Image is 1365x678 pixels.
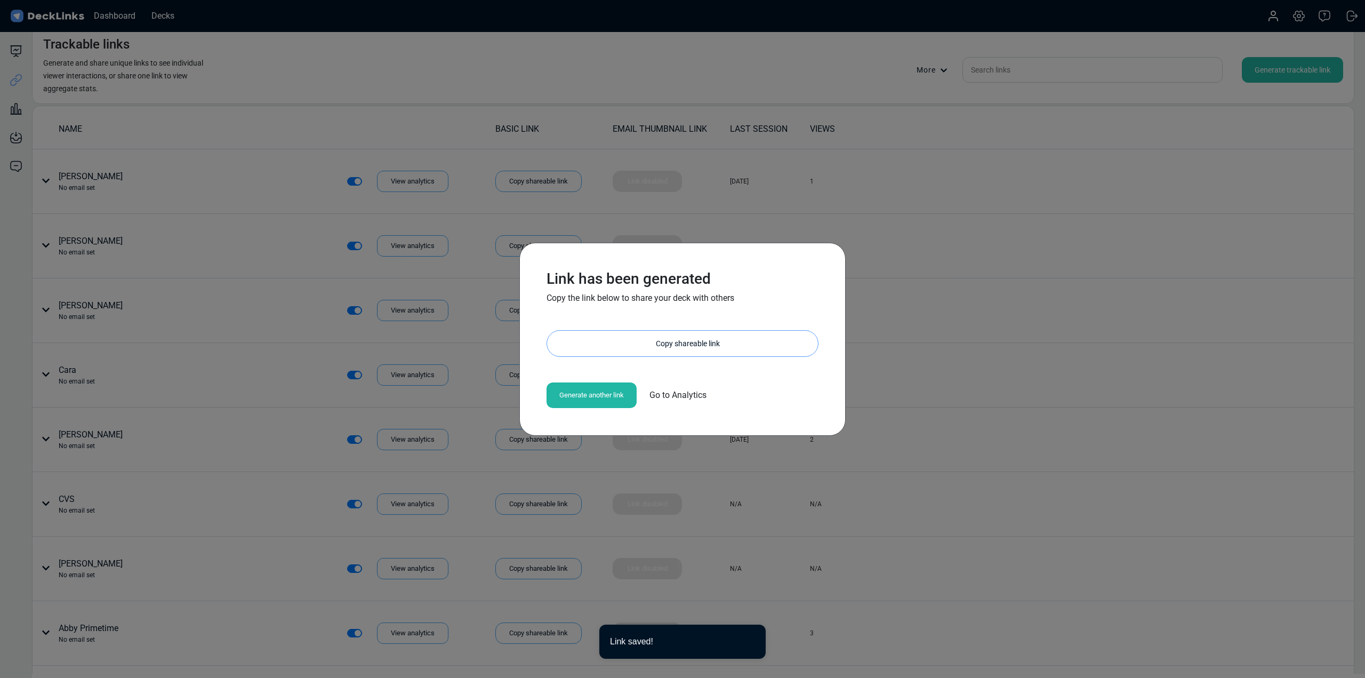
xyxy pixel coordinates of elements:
div: Copy shareable link [558,331,818,356]
span: Go to Analytics [649,389,706,402]
h3: Link has been generated [547,270,818,288]
span: Copy the link below to share your deck with others [547,293,734,303]
button: close [749,635,755,647]
div: Link saved! [610,635,749,648]
div: Generate another link [547,382,637,408]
